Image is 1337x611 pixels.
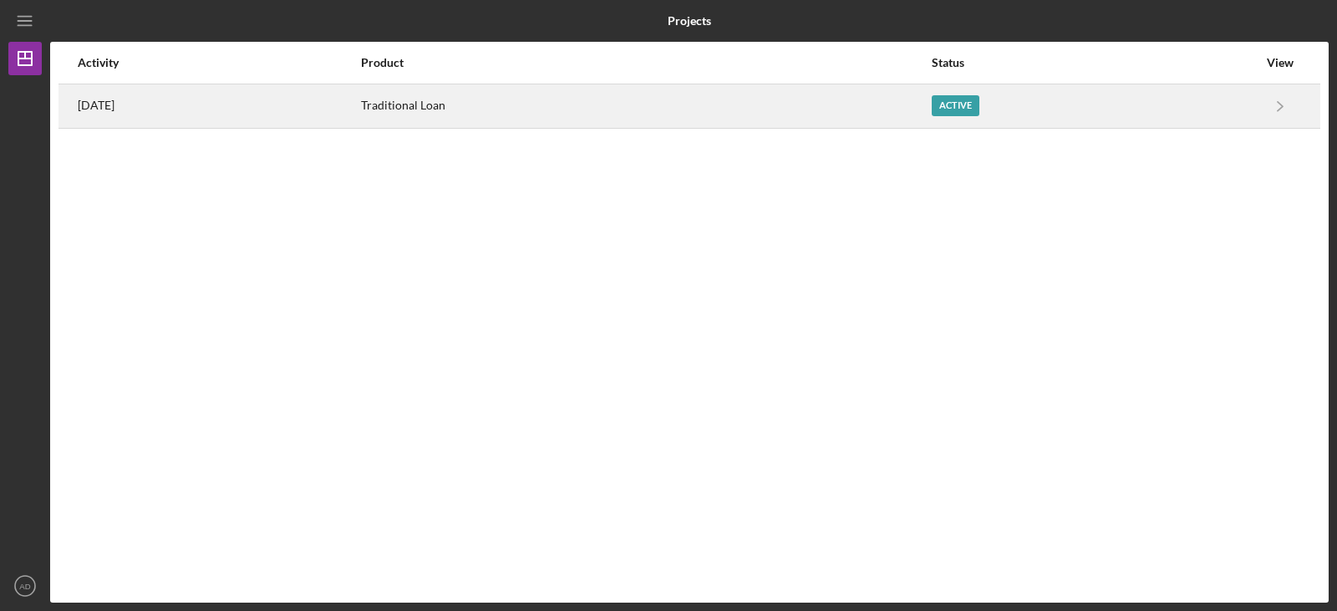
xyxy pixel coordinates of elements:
time: 2025-10-08 14:44 [78,99,114,112]
button: AD [8,569,42,603]
div: View [1259,56,1301,69]
div: Status [932,56,1258,69]
div: Active [932,95,979,116]
b: Projects [668,14,711,28]
div: Product [361,56,931,69]
text: AD [19,582,30,591]
div: Traditional Loan [361,85,931,127]
div: Activity [78,56,359,69]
